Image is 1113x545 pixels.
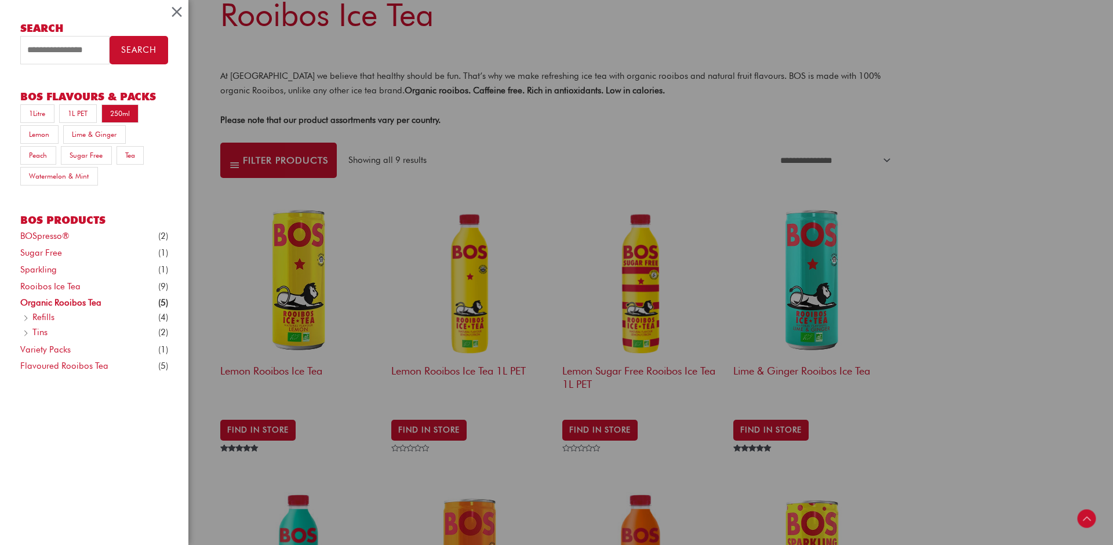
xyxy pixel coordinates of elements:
[20,20,168,36] h2: Search
[32,327,48,337] a: Tins
[20,212,168,228] h2: BOS Products
[158,325,168,340] span: (2)
[158,343,168,357] span: (1)
[158,246,168,260] span: (1)
[20,361,108,371] a: Flavoured Rooibos Tea
[61,146,112,165] a: Sugar Free (1 product)
[158,359,168,373] span: (5)
[32,312,54,322] a: Refills
[20,167,98,186] a: Watermelon & Mint (1 product)
[110,36,168,64] button: Search
[20,231,70,241] a: BOSpresso®
[20,89,168,104] h2: BOS Flavours & packs
[158,279,168,294] span: (9)
[63,125,126,144] a: Lime & Ginger (2 product)
[158,310,168,325] span: (4)
[59,104,97,123] a: 1L PET (5 product)
[20,297,101,308] a: Organic Rooibos Tea
[20,104,54,123] a: 1Litre (5 product)
[158,263,168,277] span: (1)
[20,125,59,144] a: Lemon (4 product)
[158,296,168,310] span: (5)
[20,344,71,355] a: Variety Packs
[168,3,185,21] span: Close Off-Canvas Sidebar
[20,146,56,165] a: Peach (2 product)
[20,281,81,292] a: Rooibos Ice Tea
[101,104,139,123] a: 250ml (4 product)
[20,264,57,275] a: Sparkling
[158,229,168,244] span: (2)
[20,248,62,258] a: Sugar Free
[117,146,144,165] a: Tea (11 product)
